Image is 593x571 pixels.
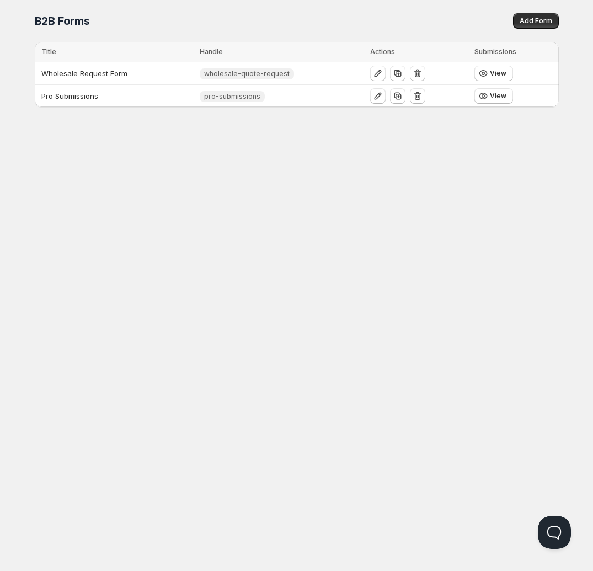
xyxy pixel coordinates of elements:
button: Add Form [513,13,559,29]
iframe: Help Scout Beacon - Open [538,516,571,549]
button: View [474,88,513,104]
span: Actions [370,47,395,56]
span: B2B Forms [35,14,90,28]
span: View [490,92,506,100]
span: pro-submissions [204,92,260,101]
button: View [474,66,513,81]
span: wholesale-quote-request [204,70,290,78]
td: Pro Submissions [35,85,197,108]
td: Wholesale Request Form [35,62,197,85]
span: Submissions [474,47,516,56]
span: View [490,69,506,78]
span: Add Form [520,17,552,25]
span: Handle [200,47,223,56]
span: Title [41,47,56,56]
